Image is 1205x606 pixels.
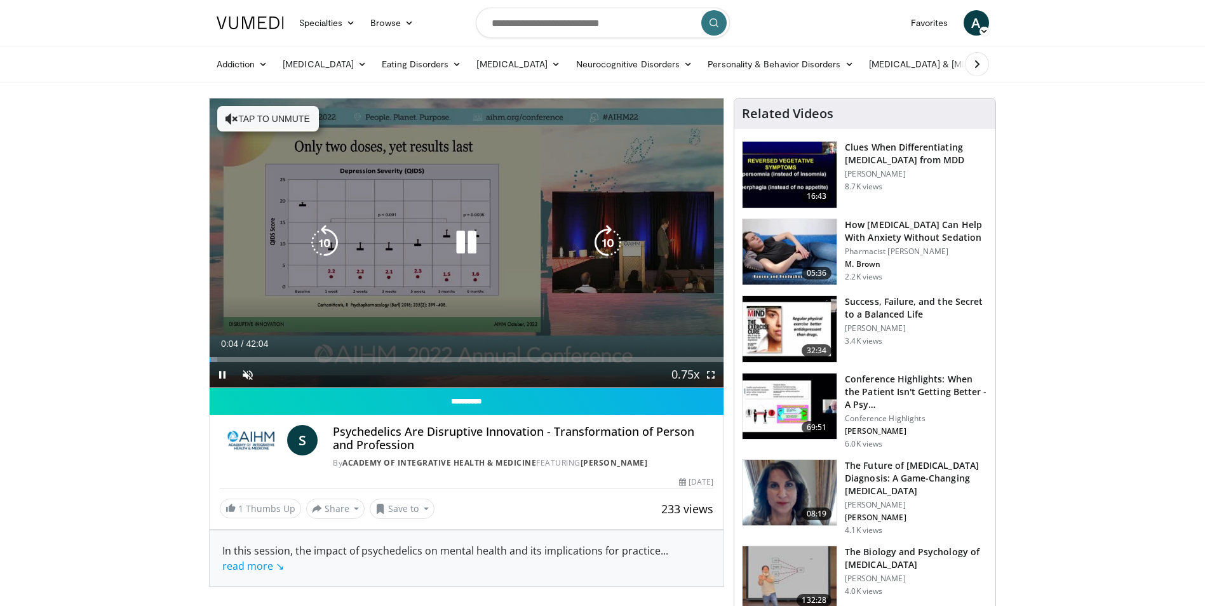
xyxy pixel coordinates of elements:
h4: Psychedelics Are Disruptive Innovation - Transformation of Person and Profession [333,425,713,452]
p: [PERSON_NAME] [845,426,988,436]
h3: Conference Highlights: When the Patient Isn't Getting Better - A Psy… [845,373,988,411]
a: Addiction [209,51,276,77]
h3: How [MEDICAL_DATA] Can Help With Anxiety Without Sedation [845,219,988,244]
p: [PERSON_NAME] [845,323,988,333]
p: Pharmacist [PERSON_NAME] [845,246,988,257]
img: a6520382-d332-4ed3-9891-ee688fa49237.150x105_q85_crop-smart_upscale.jpg [743,142,837,208]
p: 2.2K views [845,272,882,282]
button: Pause [210,362,235,387]
img: 7bfe4765-2bdb-4a7e-8d24-83e30517bd33.150x105_q85_crop-smart_upscale.jpg [743,219,837,285]
img: db580a60-f510-4a79-8dc4-8580ce2a3e19.png.150x105_q85_crop-smart_upscale.png [743,460,837,526]
div: By FEATURING [333,457,713,469]
a: 69:51 Conference Highlights: When the Patient Isn't Getting Better - A Psy… Conference Highlights... [742,373,988,449]
input: Search topics, interventions [476,8,730,38]
a: Eating Disorders [374,51,469,77]
a: A [964,10,989,36]
img: 7307c1c9-cd96-462b-8187-bd7a74dc6cb1.150x105_q85_crop-smart_upscale.jpg [743,296,837,362]
a: Specialties [292,10,363,36]
a: 1 Thumbs Up [220,499,301,518]
a: [MEDICAL_DATA] & [MEDICAL_DATA] [861,51,1043,77]
div: [DATE] [679,476,713,488]
img: 4362ec9e-0993-4580-bfd4-8e18d57e1d49.150x105_q85_crop-smart_upscale.jpg [743,374,837,440]
p: [PERSON_NAME] [845,500,988,510]
a: 16:43 Clues When Differentiating [MEDICAL_DATA] from MDD [PERSON_NAME] 8.7K views [742,141,988,208]
h3: The Biology and Psychology of [MEDICAL_DATA] [845,546,988,571]
span: 16:43 [802,190,832,203]
a: 08:19 The Future of [MEDICAL_DATA] Diagnosis: A Game-Changing [MEDICAL_DATA] [PERSON_NAME] [PERSO... [742,459,988,535]
button: Tap to unmute [217,106,319,131]
a: Neurocognitive Disorders [569,51,701,77]
span: 233 views [661,501,713,516]
span: 69:51 [802,421,832,434]
p: [PERSON_NAME] [845,169,988,179]
button: Unmute [235,362,260,387]
a: [PERSON_NAME] [581,457,648,468]
p: [PERSON_NAME] [845,574,988,584]
a: 32:34 Success, Failure, and the Secret to a Balanced Life [PERSON_NAME] 3.4K views [742,295,988,363]
h4: Related Videos [742,106,833,121]
button: Fullscreen [698,362,724,387]
a: Academy of Integrative Health & Medicine [342,457,536,468]
h3: Success, Failure, and the Secret to a Balanced Life [845,295,988,321]
span: ... [222,544,668,573]
p: Conference Highlights [845,414,988,424]
p: 3.4K views [845,336,882,346]
a: S [287,425,318,455]
h3: The Future of [MEDICAL_DATA] Diagnosis: A Game-Changing [MEDICAL_DATA] [845,459,988,497]
a: 05:36 How [MEDICAL_DATA] Can Help With Anxiety Without Sedation Pharmacist [PERSON_NAME] M. Brown... [742,219,988,286]
div: In this session, the impact of psychedelics on mental health and its implications for practice [222,543,711,574]
a: [MEDICAL_DATA] [275,51,374,77]
span: / [241,339,244,349]
a: Favorites [903,10,956,36]
img: Academy of Integrative Health & Medicine [220,425,283,455]
span: 05:36 [802,267,832,279]
h3: Clues When Differentiating [MEDICAL_DATA] from MDD [845,141,988,166]
img: VuMedi Logo [217,17,284,29]
span: 32:34 [802,344,832,357]
a: Browse [363,10,421,36]
p: 4.1K views [845,525,882,535]
p: M. Brown [845,259,988,269]
p: 6.0K views [845,439,882,449]
a: Personality & Behavior Disorders [700,51,861,77]
button: Playback Rate [673,362,698,387]
button: Save to [370,499,434,519]
span: 42:04 [246,339,268,349]
span: 08:19 [802,508,832,520]
a: read more ↘ [222,559,284,573]
div: Progress Bar [210,357,724,362]
span: 1 [238,502,243,515]
button: Share [306,499,365,519]
video-js: Video Player [210,98,724,388]
a: [MEDICAL_DATA] [469,51,568,77]
span: 0:04 [221,339,238,349]
p: 8.7K views [845,182,882,192]
p: [PERSON_NAME] [845,513,988,523]
p: 4.0K views [845,586,882,596]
